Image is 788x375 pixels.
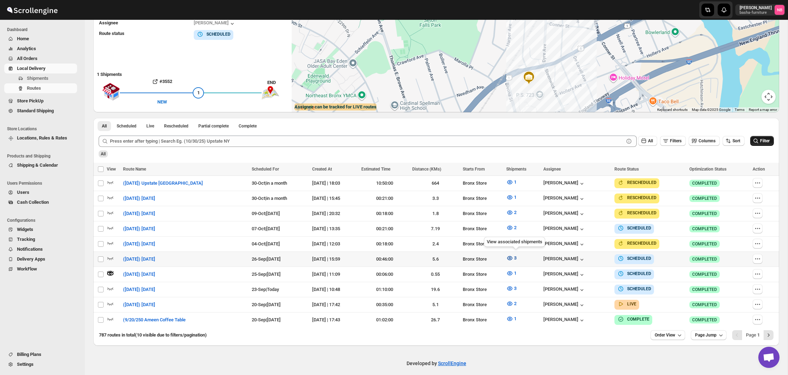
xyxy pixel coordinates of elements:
[361,316,408,323] div: 01:02:00
[463,180,502,187] div: Bronx Store
[502,283,521,294] button: 3
[123,316,186,323] span: (9/20/250 Ameen Coffee Table
[692,272,717,277] span: COMPLETED
[361,210,408,217] div: 00:18:00
[543,286,585,293] button: [PERSON_NAME]
[692,302,717,308] span: COMPLETED
[102,123,107,129] span: All
[502,222,521,233] button: 2
[660,136,686,146] button: Filters
[157,99,167,106] div: NEW
[412,316,459,323] div: 26.7
[17,246,43,252] span: Notifications
[627,271,651,276] b: SCHEDULED
[614,167,639,172] span: Route Status
[252,241,280,246] span: 04-Oct | [DATE]
[775,5,784,15] span: Nael Basha
[4,264,77,274] button: WorkFlow
[502,192,521,203] button: 1
[463,256,502,263] div: Bronx Store
[657,107,688,112] button: Keyboard shortcuts
[267,79,288,86] div: END
[312,286,357,293] div: [DATE] | 10:48
[4,83,77,93] button: Routes
[4,160,77,170] button: Shipping & Calendar
[123,167,146,172] span: Route Name
[312,167,332,172] span: Created At
[7,126,80,132] span: Store Locations
[252,196,287,201] span: 30-Oct | in a month
[262,86,279,100] img: trip_end.png
[252,287,279,292] span: 23-Sep | Today
[502,313,521,325] button: 1
[648,138,653,143] span: All
[543,271,585,278] button: [PERSON_NAME]
[543,195,585,202] div: [PERSON_NAME]
[732,138,740,143] span: Sort
[732,330,774,340] nav: Pagination
[514,301,516,306] span: 2
[17,266,37,272] span: WorkFlow
[123,225,155,232] span: ([DATE]) [DATE]
[252,272,281,277] span: 25-Sep | [DATE]
[17,56,37,61] span: All Orders
[463,286,502,293] div: Bronx Store
[4,350,77,359] button: Billing Plans
[543,167,561,172] span: Assignee
[695,332,717,338] span: Page Jump
[753,167,765,172] span: Action
[27,85,41,91] span: Routes
[102,78,120,106] img: shop.svg
[197,31,230,38] button: SCHEDULED
[723,136,745,146] button: Sort
[252,226,280,231] span: 07-Oct | [DATE]
[93,68,122,77] b: 1 Shipments
[7,27,80,32] span: Dashboard
[514,270,516,276] span: 1
[502,268,521,279] button: 1
[239,123,257,129] span: Complete
[692,211,717,216] span: COMPLETED
[4,225,77,234] button: Widgets
[252,302,281,307] span: 20-Sep | [DATE]
[740,11,772,15] p: basha-furniture
[627,180,656,185] b: RESCHEDULED
[194,20,236,27] button: [PERSON_NAME]
[361,301,408,308] div: 00:35:00
[764,330,774,340] button: Next
[99,332,207,338] span: 787 routes in total (10 visible due to filters/pagination)
[119,299,159,310] button: ([DATE]) [DATE]
[293,103,317,112] a: Open this area in Google Maps (opens a new window)
[689,167,726,172] span: Optimization Status
[463,316,502,323] div: Bronx Store
[617,270,651,277] button: SCHEDULED
[463,271,502,278] div: Bronx Store
[17,362,34,367] span: Settings
[514,195,516,200] span: 1
[514,316,516,321] span: 1
[617,240,656,247] button: RESCHEDULED
[361,167,390,172] span: Estimated Time
[123,271,155,278] span: ([DATE]) [DATE]
[312,256,357,263] div: [DATE] | 15:59
[312,225,357,232] div: [DATE] | 13:35
[146,123,154,129] span: Live
[627,317,649,322] b: COMPLETE
[123,256,155,263] span: ([DATE]) [DATE]
[294,103,377,111] label: Assignee can be tracked for LIVE routes
[312,210,357,217] div: [DATE] | 20:32
[463,167,485,172] span: Starts From
[692,256,717,262] span: COMPLETED
[17,135,67,141] span: Locations, Rules & Rates
[627,195,656,200] b: RESCHEDULED
[543,317,585,324] button: [PERSON_NAME]
[252,211,280,216] span: 09-Oct | [DATE]
[627,256,651,261] b: SCHEDULED
[627,210,656,215] b: RESCHEDULED
[412,195,459,202] div: 3.3
[123,301,155,308] span: ([DATE]) [DATE]
[543,180,585,187] button: [PERSON_NAME]
[117,123,136,129] span: Scheduled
